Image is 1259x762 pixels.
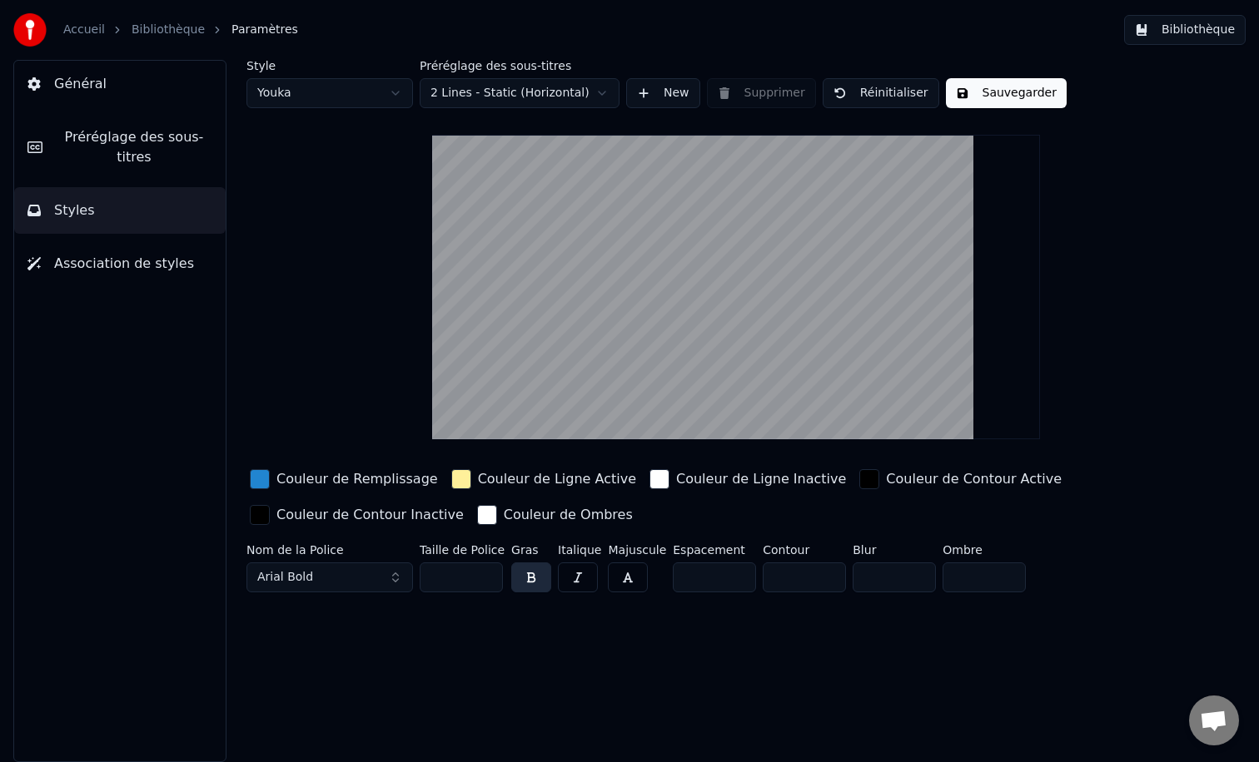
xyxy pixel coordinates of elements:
span: Styles [54,200,95,220]
span: Général [54,74,107,94]
a: Accueil [63,22,105,38]
button: Couleur de Remplissage [246,466,441,492]
label: Blur [853,544,936,556]
button: Sauvegarder [946,78,1067,108]
span: Association de styles [54,254,194,274]
label: Gras [511,544,551,556]
a: Bibliothèque [132,22,205,38]
button: Styles [14,187,226,234]
button: Couleur de Contour Active [856,466,1065,492]
img: youka [13,13,47,47]
button: Préréglage des sous-titres [14,114,226,181]
button: Couleur de Ombres [474,502,636,528]
label: Majuscule [608,544,666,556]
button: Couleur de Contour Inactive [246,502,467,528]
label: Contour [763,544,846,556]
button: New [626,78,700,108]
label: Espacement [673,544,756,556]
label: Italique [558,544,601,556]
span: Paramètres [231,22,298,38]
button: Association de styles [14,240,226,287]
button: Général [14,61,226,107]
span: Arial Bold [257,569,313,586]
label: Style [246,60,413,72]
a: Ouvrir le chat [1189,695,1239,745]
div: Couleur de Ombres [504,505,633,525]
button: Bibliothèque [1124,15,1246,45]
span: Préréglage des sous-titres [56,127,212,167]
label: Ombre [943,544,1026,556]
div: Couleur de Ligne Active [478,469,636,489]
label: Nom de la Police [246,544,413,556]
button: Couleur de Ligne Active [448,466,639,492]
div: Couleur de Remplissage [276,469,438,489]
div: Couleur de Ligne Inactive [676,469,846,489]
label: Taille de Police [420,544,505,556]
div: Couleur de Contour Inactive [276,505,464,525]
label: Préréglage des sous-titres [420,60,620,72]
div: Couleur de Contour Active [886,469,1062,489]
button: Couleur de Ligne Inactive [646,466,849,492]
button: Réinitialiser [823,78,939,108]
nav: breadcrumb [63,22,298,38]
